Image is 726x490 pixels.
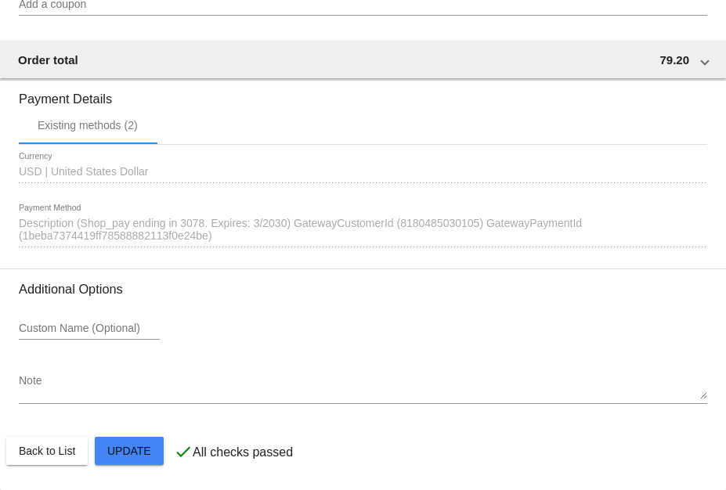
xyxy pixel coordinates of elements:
[19,322,160,335] input: Custom Name (Optional)
[174,442,193,461] mat-icon: check
[659,53,689,67] span: 79.20
[193,445,293,459] p: All checks passed
[107,445,151,457] span: Update
[18,53,78,67] span: Order total
[38,119,138,132] div: Existing methods (2)
[19,217,582,242] span: Description (Shop_pay ending in 3078. Expires: 3/2030) GatewayCustomerId (8180485030105) GatewayP...
[19,445,75,457] span: Back to List
[6,437,88,465] button: Back to List
[19,80,707,106] h3: Payment Details
[95,437,164,465] button: Update
[19,282,707,297] h3: Additional Options
[19,165,148,178] span: USD | United States Dollar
